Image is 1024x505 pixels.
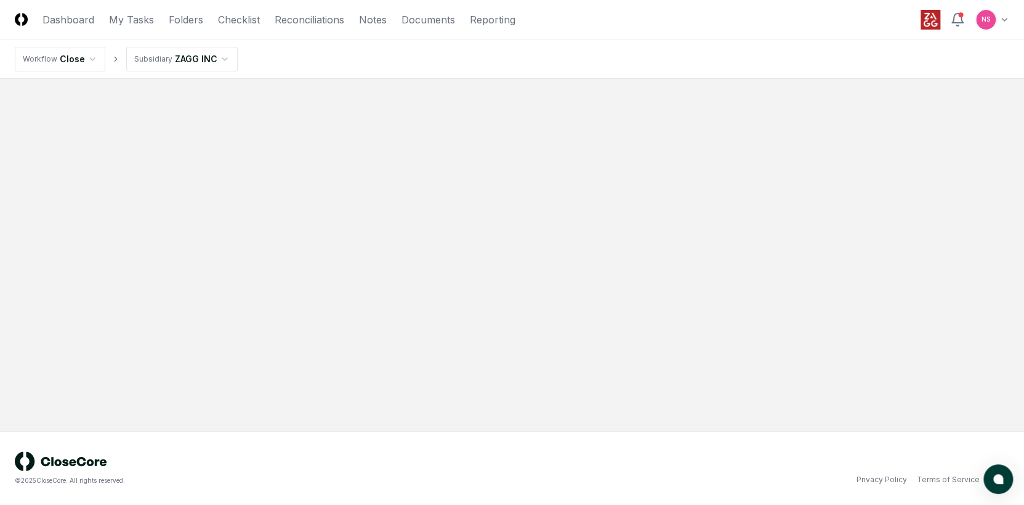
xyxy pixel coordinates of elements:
[983,464,1013,494] button: atlas-launcher
[470,12,515,27] a: Reporting
[275,12,344,27] a: Reconciliations
[921,10,940,30] img: ZAGG logo
[15,47,238,71] nav: breadcrumb
[857,474,907,485] a: Privacy Policy
[15,451,107,471] img: logo
[218,12,260,27] a: Checklist
[982,15,990,24] span: NS
[134,54,172,65] div: Subsidiary
[401,12,455,27] a: Documents
[359,12,387,27] a: Notes
[15,476,512,485] div: © 2025 CloseCore. All rights reserved.
[917,474,980,485] a: Terms of Service
[23,54,57,65] div: Workflow
[975,9,997,31] button: NS
[169,12,203,27] a: Folders
[42,12,94,27] a: Dashboard
[109,12,154,27] a: My Tasks
[15,13,28,26] img: Logo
